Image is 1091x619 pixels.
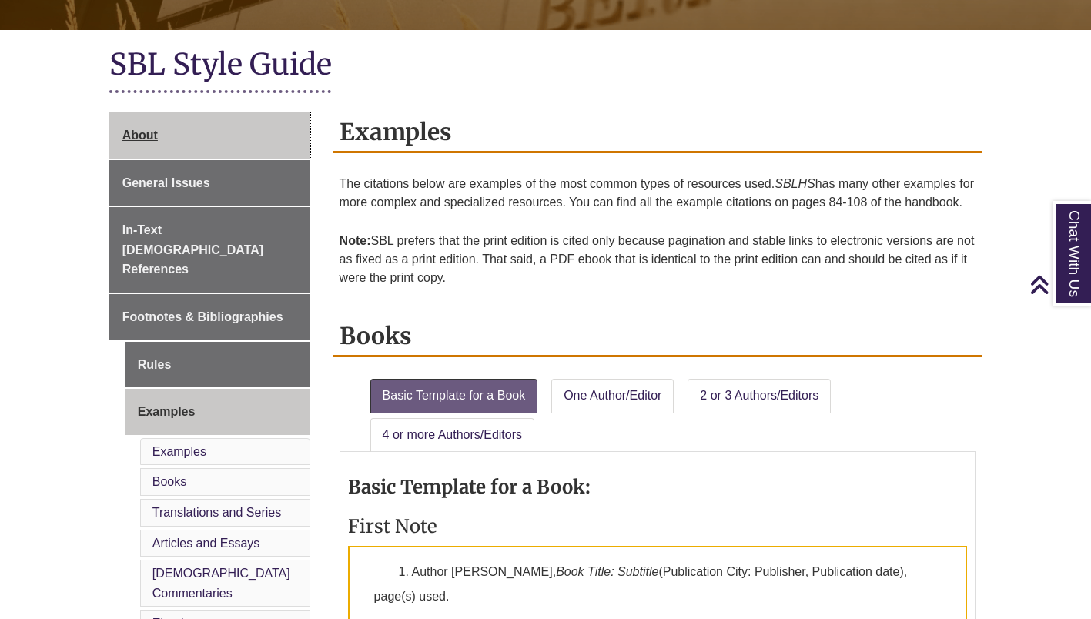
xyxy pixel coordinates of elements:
[122,310,283,323] span: Footnotes & Bibliographies
[125,342,310,388] a: Rules
[333,112,982,153] h2: Examples
[556,565,658,578] em: Book Title: Subtitle
[348,514,968,538] h3: First Note
[152,567,290,600] a: [DEMOGRAPHIC_DATA] Commentaries
[340,169,976,218] p: The citations below are examples of the most common types of resources used. has many other examp...
[125,389,310,435] a: Examples
[152,537,260,550] a: Articles and Essays
[370,379,538,413] a: Basic Template for a Book
[152,475,186,488] a: Books
[370,418,534,452] a: 4 or more Authors/Editors
[109,160,310,206] a: General Issues
[152,506,282,519] a: Translations and Series
[333,316,982,357] h2: Books
[152,445,206,458] a: Examples
[109,112,310,159] a: About
[109,45,982,86] h1: SBL Style Guide
[340,226,976,293] p: SBL prefers that the print edition is cited only because pagination and stable links to electroni...
[688,379,831,413] a: 2 or 3 Authors/Editors
[109,207,310,293] a: In-Text [DEMOGRAPHIC_DATA] References
[109,294,310,340] a: Footnotes & Bibliographies
[340,234,371,247] strong: Note:
[122,129,158,142] span: About
[122,176,210,189] span: General Issues
[122,223,263,276] span: In-Text [DEMOGRAPHIC_DATA] References
[775,177,815,190] em: SBLHS
[551,379,674,413] a: One Author/Editor
[1029,274,1087,295] a: Back to Top
[348,475,591,499] strong: Basic Template for a Book:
